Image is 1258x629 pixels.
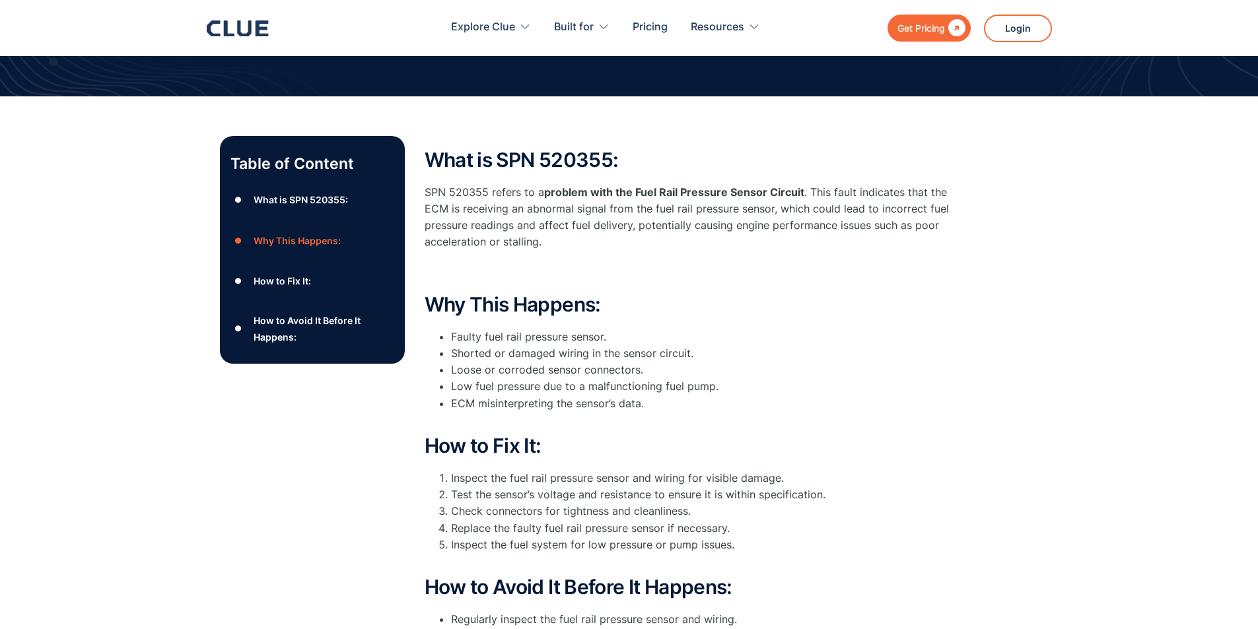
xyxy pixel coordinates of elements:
[230,190,246,210] div: ●
[230,319,246,339] div: ●
[254,312,394,345] div: How to Avoid It Before It Happens:
[691,7,760,48] div: Resources
[230,230,246,250] div: ●
[451,345,953,362] li: Shorted or damaged wiring in the sensor circuit.
[230,271,394,291] a: ●How to Fix It:
[451,7,515,48] div: Explore Clue
[425,294,953,315] h2: Why This Happens:
[554,7,594,48] div: Built for
[230,271,246,291] div: ●
[425,576,953,598] h2: How to Avoid It Before It Happens:
[451,378,953,395] li: Low fuel pressure due to a malfunctioning fuel pump.
[633,7,668,48] a: Pricing
[425,149,953,171] h2: What is SPN 520355:
[554,7,610,48] div: Built for
[230,230,394,250] a: ●Why This Happens:
[691,7,744,48] div: Resources
[230,153,394,174] p: Table of Content
[451,486,953,503] li: Test the sensor’s voltage and resistance to ensure it is within specification.
[451,395,953,428] li: ECM misinterpreting the sensor’s data.
[254,191,348,208] div: What is SPN 520355:
[425,435,953,457] h2: How to Fix It:
[451,362,953,378] li: Loose or corroded sensor connectors.
[451,329,953,345] li: Faulty fuel rail pressure sensor.
[451,503,953,519] li: Check connectors for tightness and cleanliness.
[451,7,531,48] div: Explore Clue
[254,273,311,289] div: How to Fix It:
[544,185,804,199] strong: problem with the Fuel Rail Pressure Sensor Circuit
[897,20,945,36] div: Get Pricing
[451,537,953,570] li: Inspect the fuel system for low pressure or pump issues.
[230,190,394,210] a: ●What is SPN 520355:
[230,312,394,345] a: ●How to Avoid It Before It Happens:
[451,520,953,537] li: Replace the faulty fuel rail pressure sensor if necessary.
[451,470,953,486] li: Inspect the fuel rail pressure sensor and wiring for visible damage.
[425,184,953,251] p: SPN 520355 refers to a . This fault indicates that the ECM is receiving an abnormal signal from t...
[254,232,341,249] div: Why This Happens:
[451,611,953,628] li: Regularly inspect the fuel rail pressure sensor and wiring.
[945,20,965,36] div: 
[425,264,953,281] p: ‍
[984,15,1052,42] a: Login
[888,15,971,42] a: Get Pricing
